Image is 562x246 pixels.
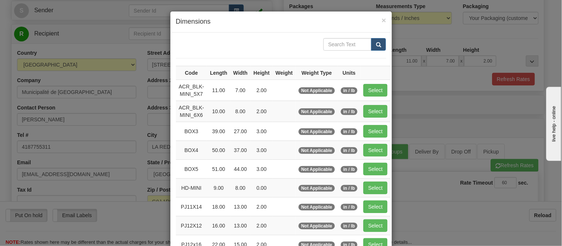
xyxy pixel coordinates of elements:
[250,216,273,235] td: 2.00
[207,216,230,235] td: 16.00
[230,122,251,141] td: 27.00
[341,147,358,154] span: in / lb
[207,80,230,101] td: 11.00
[230,178,251,197] td: 8.00
[338,66,360,80] th: Units
[207,159,230,178] td: 51.00
[363,125,388,138] button: Select
[363,84,388,97] button: Select
[299,128,335,135] span: Not Applicable
[341,166,358,173] span: in / lb
[341,185,358,192] span: in / lb
[341,128,358,135] span: in / lb
[207,178,230,197] td: 9.00
[363,105,388,118] button: Select
[250,80,273,101] td: 2.00
[341,223,358,229] span: in / lb
[230,197,251,216] td: 13.00
[230,159,251,178] td: 44.00
[363,219,388,232] button: Select
[250,178,273,197] td: 0.00
[6,6,69,12] div: live help - online
[230,216,251,235] td: 13.00
[176,159,207,178] td: BOX5
[250,159,273,178] td: 3.00
[176,66,207,80] th: Code
[363,182,388,194] button: Select
[299,108,335,115] span: Not Applicable
[207,197,230,216] td: 18.00
[230,80,251,101] td: 7.00
[230,66,251,80] th: Width
[341,108,358,115] span: in / lb
[176,197,207,216] td: PJ11X14
[230,141,251,159] td: 37.00
[545,85,561,161] iframe: chat widget
[363,144,388,156] button: Select
[176,80,207,101] td: ACR_BLK-MINI_5X7
[250,141,273,159] td: 3.00
[250,101,273,122] td: 2.00
[230,101,251,122] td: 8.00
[299,223,335,229] span: Not Applicable
[382,16,386,24] span: ×
[299,204,335,210] span: Not Applicable
[323,38,372,51] input: Search Text
[341,87,358,94] span: in / lb
[176,17,386,27] h4: Dimensions
[296,66,338,80] th: Weight Type
[207,101,230,122] td: 10.00
[250,122,273,141] td: 3.00
[382,16,386,24] button: Close
[207,141,230,159] td: 50.00
[207,122,230,141] td: 39.00
[250,197,273,216] td: 2.00
[299,166,335,173] span: Not Applicable
[299,147,335,154] span: Not Applicable
[273,66,296,80] th: Weight
[176,122,207,141] td: BOX3
[299,87,335,94] span: Not Applicable
[341,204,358,210] span: in / lb
[250,66,273,80] th: Height
[176,178,207,197] td: HD-MINI
[299,185,335,192] span: Not Applicable
[207,66,230,80] th: Length
[176,141,207,159] td: BOX4
[363,163,388,175] button: Select
[176,216,207,235] td: PJ12X12
[176,101,207,122] td: ACR_BLK-MINI_6X6
[363,200,388,213] button: Select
